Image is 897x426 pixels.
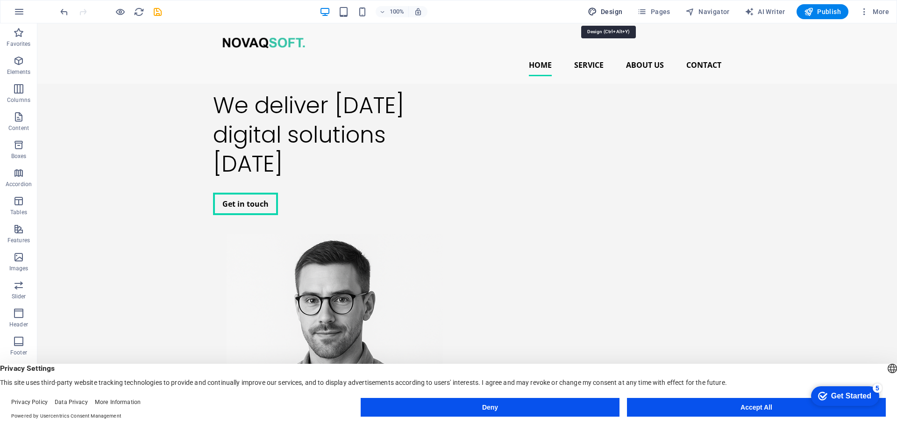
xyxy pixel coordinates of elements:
span: Design [588,7,623,16]
div: 5 [69,2,78,11]
button: Design [584,4,626,19]
button: undo [58,6,70,17]
button: Publish [797,4,848,19]
span: Pages [637,7,670,16]
p: Favorites [7,40,30,48]
p: Footer [10,349,27,356]
i: Reload page [134,7,144,17]
i: Save (Ctrl+S) [152,7,163,17]
p: Slider [12,293,26,300]
button: Click here to leave preview mode and continue editing [114,6,126,17]
span: Navigator [685,7,730,16]
p: Elements [7,68,31,76]
i: On resize automatically adjust zoom level to fit chosen device. [414,7,422,16]
div: Get Started 5 items remaining, 0% complete [7,5,76,24]
p: Tables [10,209,27,216]
button: Pages [634,4,674,19]
span: More [860,7,889,16]
button: save [152,6,163,17]
p: Columns [7,96,30,104]
button: AI Writer [741,4,789,19]
h6: 100% [390,6,405,17]
div: Get Started [28,10,68,19]
span: AI Writer [745,7,785,16]
button: More [856,4,893,19]
p: Boxes [11,152,27,160]
button: Navigator [682,4,733,19]
p: Header [9,321,28,328]
button: 100% [376,6,409,17]
p: Features [7,237,30,244]
p: Images [9,265,28,272]
p: Accordion [6,181,32,188]
i: Undo: Move elements (Ctrl+Z) [59,7,70,17]
p: Content [8,124,29,132]
span: Publish [804,7,841,16]
button: reload [133,6,144,17]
